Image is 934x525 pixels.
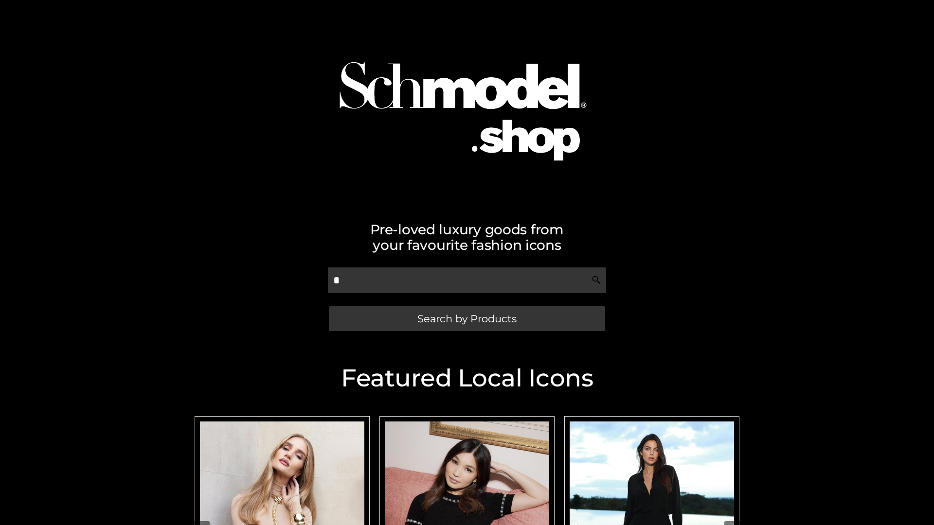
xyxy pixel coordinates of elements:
h2: Pre-loved luxury goods from your favourite fashion icons [190,222,744,253]
img: Search Icon [592,275,601,285]
a: Search by Products [329,306,605,331]
span: Search by Products [417,314,517,324]
h2: Featured Local Icons​ [190,366,744,390]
